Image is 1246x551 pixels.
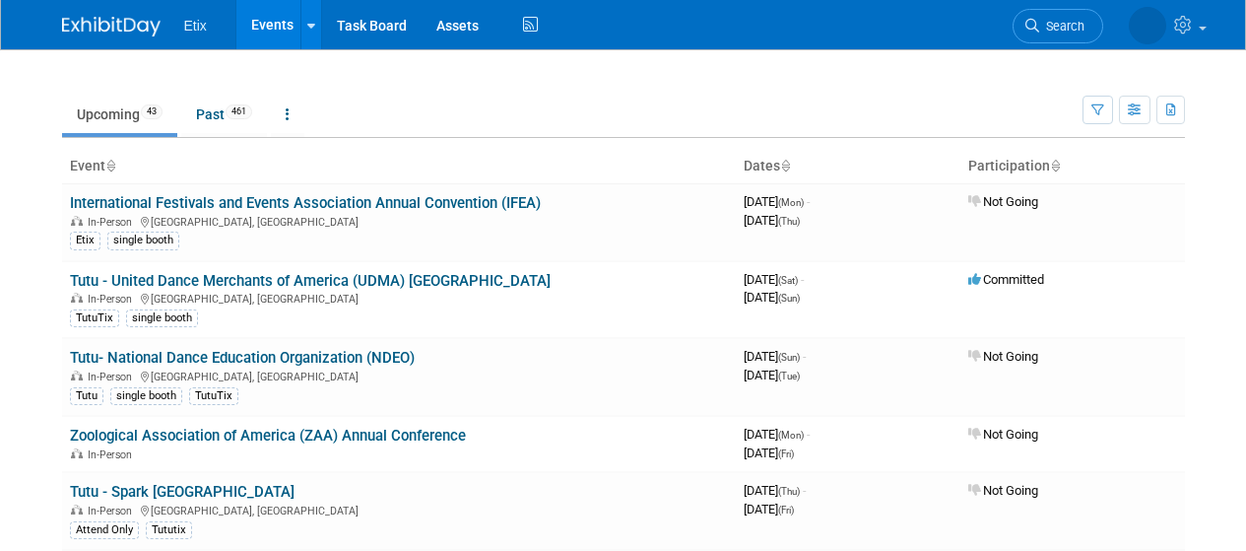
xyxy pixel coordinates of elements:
img: ExhibitDay [62,17,161,36]
span: (Thu) [778,216,800,227]
span: [DATE] [744,213,800,228]
span: In-Person [88,293,138,306]
span: [DATE] [744,194,810,209]
div: Etix [70,232,100,249]
img: In-Person Event [71,293,83,303]
span: Not Going [968,427,1038,442]
span: (Sun) [778,352,800,363]
div: [GEOGRAPHIC_DATA], [GEOGRAPHIC_DATA] [70,290,728,306]
span: - [803,483,806,498]
span: - [801,272,804,287]
th: Event [62,150,736,183]
img: In-Person Event [71,371,83,380]
span: [DATE] [744,446,794,460]
div: Attend Only [70,521,139,539]
span: (Tue) [778,371,800,381]
span: (Sat) [778,275,798,286]
div: [GEOGRAPHIC_DATA], [GEOGRAPHIC_DATA] [70,213,728,229]
div: Tututix [146,521,192,539]
span: (Mon) [778,430,804,441]
span: [DATE] [744,483,806,498]
img: Jeff Woronka [1129,7,1166,44]
a: Search [1013,9,1103,43]
th: Dates [736,150,960,183]
a: Upcoming43 [62,96,177,133]
span: Etix [184,18,207,34]
img: In-Person Event [71,505,83,515]
div: TutuTix [189,387,238,405]
span: In-Person [88,505,138,517]
a: Tutu - Spark [GEOGRAPHIC_DATA] [70,483,295,501]
span: In-Person [88,371,138,383]
span: [DATE] [744,502,794,517]
div: [GEOGRAPHIC_DATA], [GEOGRAPHIC_DATA] [70,502,728,517]
a: Past461 [181,96,267,133]
span: Not Going [968,349,1038,364]
span: - [807,427,810,442]
div: single booth [107,232,179,249]
span: Not Going [968,483,1038,498]
span: (Thu) [778,486,800,497]
span: 461 [226,104,252,119]
span: 43 [141,104,163,119]
span: In-Person [88,448,138,461]
a: International Festivals and Events Association Annual Convention (IFEA) [70,194,541,212]
img: In-Person Event [71,448,83,458]
div: TutuTix [70,310,119,327]
img: In-Person Event [71,216,83,226]
span: [DATE] [744,349,806,364]
th: Participation [960,150,1185,183]
span: Search [1039,19,1084,34]
span: (Fri) [778,505,794,516]
a: Tutu- National Dance Education Organization (NDEO) [70,349,415,367]
span: (Mon) [778,197,804,208]
div: [GEOGRAPHIC_DATA], [GEOGRAPHIC_DATA] [70,368,728,383]
a: Tutu - United Dance Merchants of America (UDMA) [GEOGRAPHIC_DATA] [70,272,551,290]
span: [DATE] [744,290,800,305]
div: single booth [110,387,182,405]
span: (Fri) [778,448,794,459]
div: single booth [126,310,198,327]
span: - [803,349,806,364]
span: [DATE] [744,427,810,442]
a: Sort by Participation Type [1050,158,1060,173]
a: Sort by Start Date [780,158,790,173]
span: (Sun) [778,293,800,304]
span: Not Going [968,194,1038,209]
div: Tutu [70,387,103,405]
a: Zoological Association of America (ZAA) Annual Conference [70,427,466,445]
span: [DATE] [744,272,804,287]
span: Committed [968,272,1044,287]
span: In-Person [88,216,138,229]
span: - [807,194,810,209]
span: [DATE] [744,368,800,382]
a: Sort by Event Name [105,158,115,173]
